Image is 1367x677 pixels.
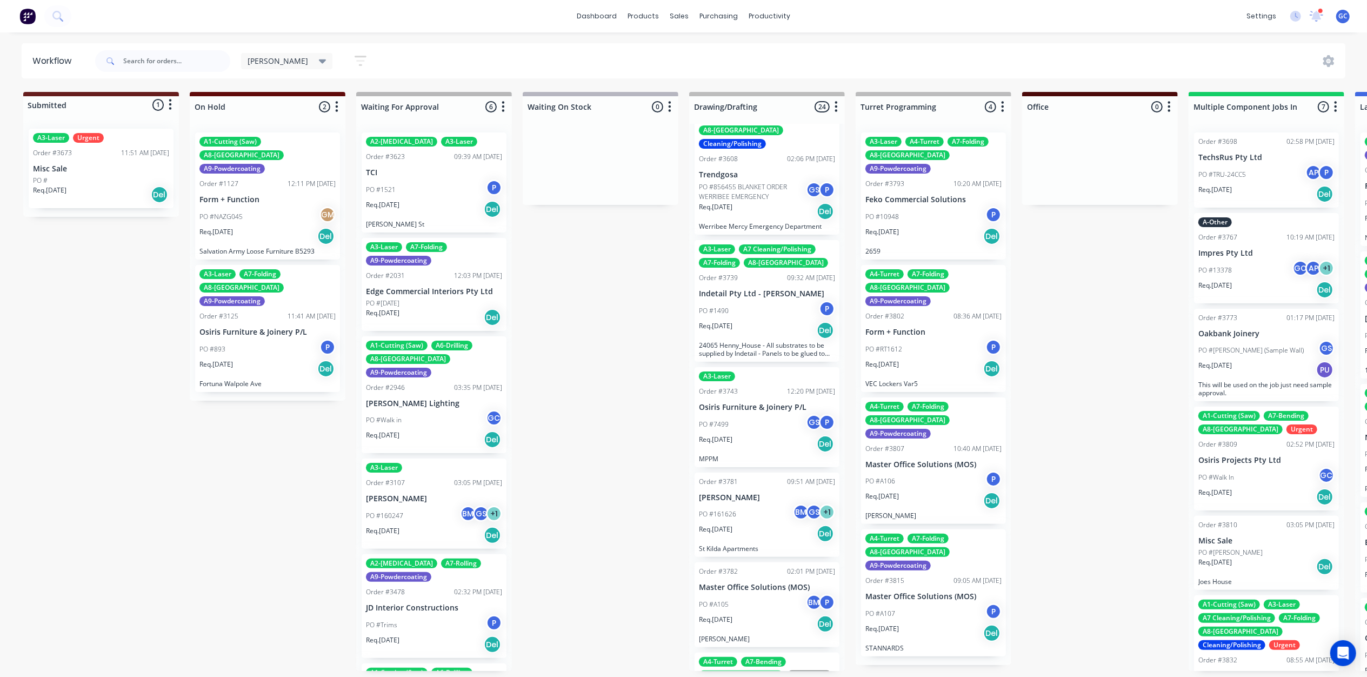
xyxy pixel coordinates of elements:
div: 03:35 PM [DATE] [454,383,502,393]
div: Order #3107 [366,478,405,488]
p: [PERSON_NAME] [699,635,835,643]
p: VEC Lockers Var5 [865,380,1002,388]
div: Order #3807 [865,444,904,454]
div: A1-Cutting (Saw) [1198,600,1260,609]
div: A3-Laser [699,244,735,254]
p: [PERSON_NAME] [699,493,835,502]
div: 10:20 AM [DATE] [953,179,1002,189]
div: 12:03 PM [DATE] [454,271,502,281]
div: BM [806,594,822,610]
div: A4-Turret [865,402,904,411]
div: A3-LaserA7-FoldingA9-PowdercoatingOrder #203112:03 PM [DATE]Edge Commercial Interiors Pty LtdPO #... [362,238,506,331]
div: purchasing [694,8,743,24]
p: Impres Pty Ltd [1198,249,1335,258]
div: GM [319,207,336,223]
div: A3-LaserA7 Cleaning/PolishingA7-FoldingA8-[GEOGRAPHIC_DATA]Order #373909:32 AM [DATE]Indetail Pty... [695,240,839,362]
p: St Kilda Apartments [699,545,835,553]
div: Del [317,228,335,245]
div: A4-TurretA7-FoldingA8-[GEOGRAPHIC_DATA]A9-PowdercoatingOrder #380208:36 AM [DATE]Form + FunctionP... [861,265,1006,392]
p: PO # [33,176,48,185]
p: [PERSON_NAME] [865,512,1002,520]
div: Workflow [32,55,77,68]
div: A7-Folding [699,258,740,268]
p: Osiris Furniture & Joinery P/L [699,403,835,412]
div: A3-Laser [33,133,69,143]
p: PO #[PERSON_NAME] [1198,548,1263,557]
div: Del [983,492,1001,509]
div: A9-Powdercoating [366,256,431,266]
div: settings [1241,8,1282,24]
div: Order #3743 [699,387,738,396]
p: PO #Trims [366,620,397,630]
div: Order #3815 [865,576,904,586]
div: GS [473,506,489,522]
p: Fortuna Walpole Ave [199,380,336,388]
div: Order #3608 [699,154,738,164]
div: Order #2031 [366,271,405,281]
div: A6-Drilling [431,341,472,350]
div: A8-[GEOGRAPHIC_DATA] [1198,627,1283,636]
div: GS [806,414,822,430]
div: A3-Laser [441,137,477,147]
div: Order #3698 [1198,137,1237,147]
p: Req. [DATE] [865,624,899,634]
div: A2-[MEDICAL_DATA]A3-LaserOrder #362309:39 AM [DATE]TCIPO #1521PReq.[DATE]Del[PERSON_NAME] St [362,132,506,233]
div: P [985,471,1002,487]
div: A8-[GEOGRAPHIC_DATA] [199,283,284,293]
div: A3-Laser [865,137,902,147]
p: Edge Commercial Interiors Pty Ltd [366,287,502,296]
div: A3-LaserA4-TurretA7-FoldingA8-[GEOGRAPHIC_DATA]A9-PowdercoatingOrder #379310:20 AM [DATE]Feko Com... [861,132,1006,260]
p: Req. [DATE] [865,227,899,237]
div: Del [983,228,1001,245]
div: Order #3739 [699,273,738,283]
div: 11:41 AM [DATE] [288,311,336,321]
p: Req. [DATE] [1198,488,1232,497]
div: A8-[GEOGRAPHIC_DATA] [366,354,450,364]
p: JD Interior Constructions [366,603,502,613]
div: Del [983,360,1001,377]
p: 2659 [865,247,1002,255]
div: A1-Cutting (Saw) [199,137,261,147]
div: A9-Powdercoating [865,164,931,174]
p: Misc Sale [33,164,169,174]
div: A8-[GEOGRAPHIC_DATA] [865,547,950,557]
div: 10:40 AM [DATE] [953,444,1002,454]
div: 02:06 PM [DATE] [787,154,835,164]
img: Factory [19,8,36,24]
div: 08:55 AM [DATE] [1286,655,1335,665]
div: A9-Powdercoating [865,561,931,570]
p: PO #[DATE] [366,298,399,308]
a: dashboard [571,8,622,24]
div: AP [1305,260,1322,276]
div: A9-Powdercoating [199,296,265,306]
p: PO #893 [199,344,225,354]
p: Req. [DATE] [699,525,732,534]
div: Order #377301:17 PM [DATE]Oakbank JoineryPO #[PERSON_NAME] (Sample Wall)GSReq.[DATE]PUThis will b... [1194,309,1339,402]
div: 09:39 AM [DATE] [454,152,502,162]
div: A3-LaserUrgentOrder #367311:51 AM [DATE]Misc SalePO #Req.[DATE]Del [29,129,174,208]
div: A7-Folding [908,269,949,279]
div: 03:05 PM [DATE] [1286,520,1335,530]
div: P [985,603,1002,620]
p: Req. [DATE] [1198,281,1232,290]
div: Order #378202:01 PM [DATE]Master Office Solutions (MOS)PO #A105BMPReq.[DATE]Del[PERSON_NAME] [695,562,839,647]
div: 02:01 PM [DATE] [787,567,835,576]
div: Del [484,636,501,653]
div: GC [1292,260,1309,276]
div: Urgent [73,133,104,143]
p: Indetail Pty Ltd - [PERSON_NAME] [699,289,835,298]
div: A4-Turret [905,137,944,147]
div: Urgent [1286,424,1317,434]
div: A7 Cleaning/Polishing [1198,613,1275,623]
p: Form + Function [199,195,336,204]
div: Order #3793 [865,179,904,189]
div: 11:51 AM [DATE] [121,148,169,158]
p: TCI [366,168,502,177]
p: PO #1490 [699,306,729,316]
p: PO #A105 [699,600,729,609]
p: Req. [DATE] [699,321,732,331]
div: PU [1316,361,1333,379]
div: Order #3767 [1198,233,1237,242]
div: A8-[GEOGRAPHIC_DATA] [865,415,950,425]
div: + 1 [1318,260,1335,276]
